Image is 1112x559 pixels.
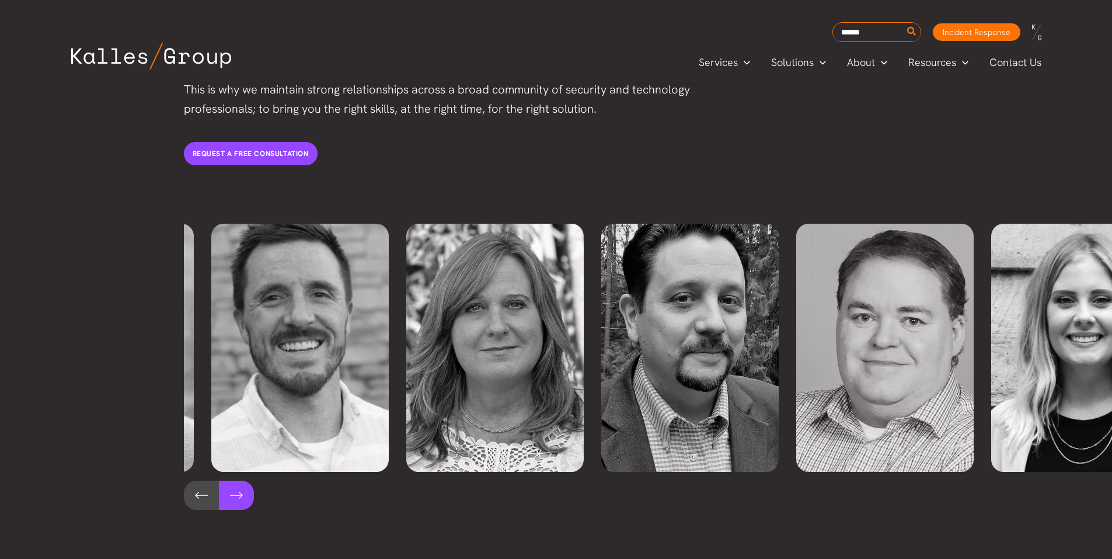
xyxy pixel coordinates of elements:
[898,54,979,71] a: ResourcesMenu Toggle
[908,54,956,71] span: Resources
[71,43,231,70] img: Kalles Group
[688,53,1052,72] nav: Primary Site Navigation
[905,23,919,41] button: Search
[956,54,968,71] span: Menu Toggle
[989,54,1041,71] span: Contact Us
[738,54,750,71] span: Menu Toggle
[184,142,318,165] a: Request a free consultation
[699,54,738,71] span: Services
[688,54,761,71] a: ServicesMenu Toggle
[771,54,814,71] span: Solutions
[193,149,309,158] span: Request a free consultation
[761,54,836,71] a: SolutionsMenu Toggle
[979,54,1053,71] a: Contact Us
[933,23,1020,41] a: Incident Response
[814,54,826,71] span: Menu Toggle
[875,54,887,71] span: Menu Toggle
[836,54,898,71] a: AboutMenu Toggle
[847,54,875,71] span: About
